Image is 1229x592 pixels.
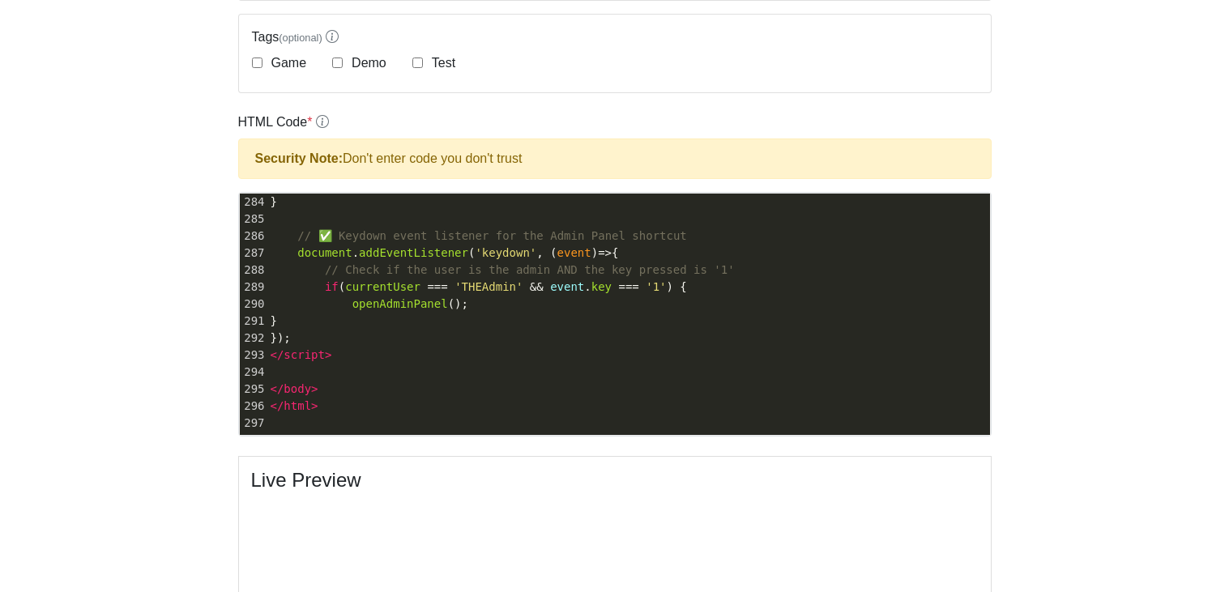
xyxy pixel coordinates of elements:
span: // ✅ Keydown event listener for the Admin Panel shortcut [297,229,687,242]
div: 287 [240,245,267,262]
span: openAdminPanel [352,297,448,310]
span: </ [271,399,284,412]
div: 286 [240,228,267,245]
span: script [284,348,325,361]
span: if [325,280,339,293]
label: Tags [252,28,978,47]
span: body [284,382,311,395]
label: Test [429,53,455,73]
div: 290 [240,296,267,313]
span: ( . ) { [271,280,687,293]
span: </ [271,348,284,361]
span: </ [271,382,284,395]
div: 291 [240,313,267,330]
span: '1' [646,280,666,293]
strong: Security Note: [255,151,343,165]
h4: Live Preview [251,469,979,492]
div: 297 [240,415,267,432]
span: document [297,246,352,259]
span: > [311,399,318,412]
span: event [550,280,584,293]
div: 294 [240,364,267,381]
div: 288 [240,262,267,279]
span: && [530,280,544,293]
span: (); [271,297,469,310]
span: event [557,246,591,259]
label: HTML Code [238,113,329,132]
div: 289 [240,279,267,296]
span: > [311,382,318,395]
span: addEventListener [359,246,468,259]
label: Game [268,53,307,73]
span: } [271,314,278,327]
div: 285 [240,211,267,228]
span: }); [271,331,291,344]
span: > [325,348,331,361]
span: . ( , ( ) { [271,246,619,259]
span: => [598,246,612,259]
span: currentUser [345,280,420,293]
span: // Check if the user is the admin AND the key pressed is '1' [325,263,735,276]
span: (optional) [279,32,322,44]
div: 284 [240,194,267,211]
span: === [618,280,638,293]
span: key [591,280,612,293]
label: Demo [348,53,386,73]
span: } [271,195,278,208]
span: html [284,399,311,412]
div: 296 [240,398,267,415]
span: 'THEAdmin' [454,280,523,293]
div: 293 [240,347,267,364]
span: === [427,280,447,293]
div: 292 [240,330,267,347]
div: 295 [240,381,267,398]
span: 'keydown' [475,246,536,259]
div: Don't enter code you don't trust [238,138,992,179]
